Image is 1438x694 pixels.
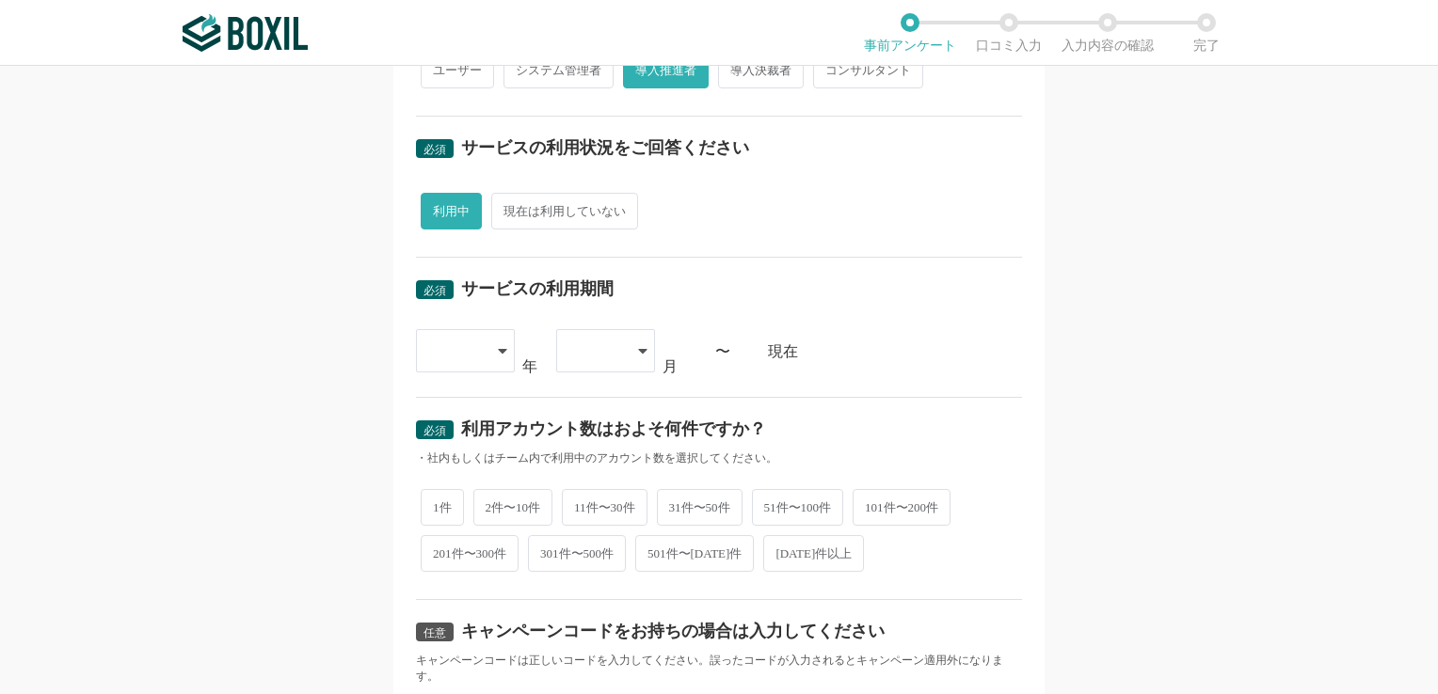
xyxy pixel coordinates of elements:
[183,14,308,52] img: ボクシルSaaS_ロゴ
[421,535,519,572] span: 201件〜300件
[421,52,494,88] span: ユーザー
[461,420,766,437] div: 利用アカウント数はおよそ何件ですか？
[416,450,1022,466] div: ・社内もしくはチーム内で利用中のアカウント数を選択してください。
[503,52,614,88] span: システム管理者
[768,344,1022,359] div: 現在
[663,359,678,374] div: 月
[416,653,1022,685] div: キャンペーンコードは正しいコードを入力してください。誤ったコードが入力されるとキャンペーン適用外になります。
[763,535,864,572] span: [DATE]件以上
[718,52,804,88] span: 導入決裁者
[657,489,743,526] span: 31件〜50件
[461,623,885,639] div: キャンペーンコードをお持ちの場合は入力してください
[860,13,959,53] li: 事前アンケート
[959,13,1058,53] li: 口コミ入力
[853,489,951,526] span: 101件〜200件
[752,489,844,526] span: 51件〜100件
[623,52,709,88] span: 導入推進者
[522,359,537,374] div: 年
[813,52,923,88] span: コンサルタント
[423,424,446,437] span: 必須
[421,193,482,229] span: 利用中
[423,284,446,297] span: 必須
[562,489,647,526] span: 11件〜30件
[461,139,749,156] div: サービスの利用状況をご回答ください
[635,535,754,572] span: 501件〜[DATE]件
[473,489,553,526] span: 2件〜10件
[528,535,626,572] span: 301件〜500件
[1058,13,1157,53] li: 入力内容の確認
[423,143,446,156] span: 必須
[421,489,464,526] span: 1件
[1157,13,1255,53] li: 完了
[715,344,730,359] div: 〜
[491,193,638,229] span: 現在は利用していない
[461,280,614,297] div: サービスの利用期間
[423,626,446,639] span: 任意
